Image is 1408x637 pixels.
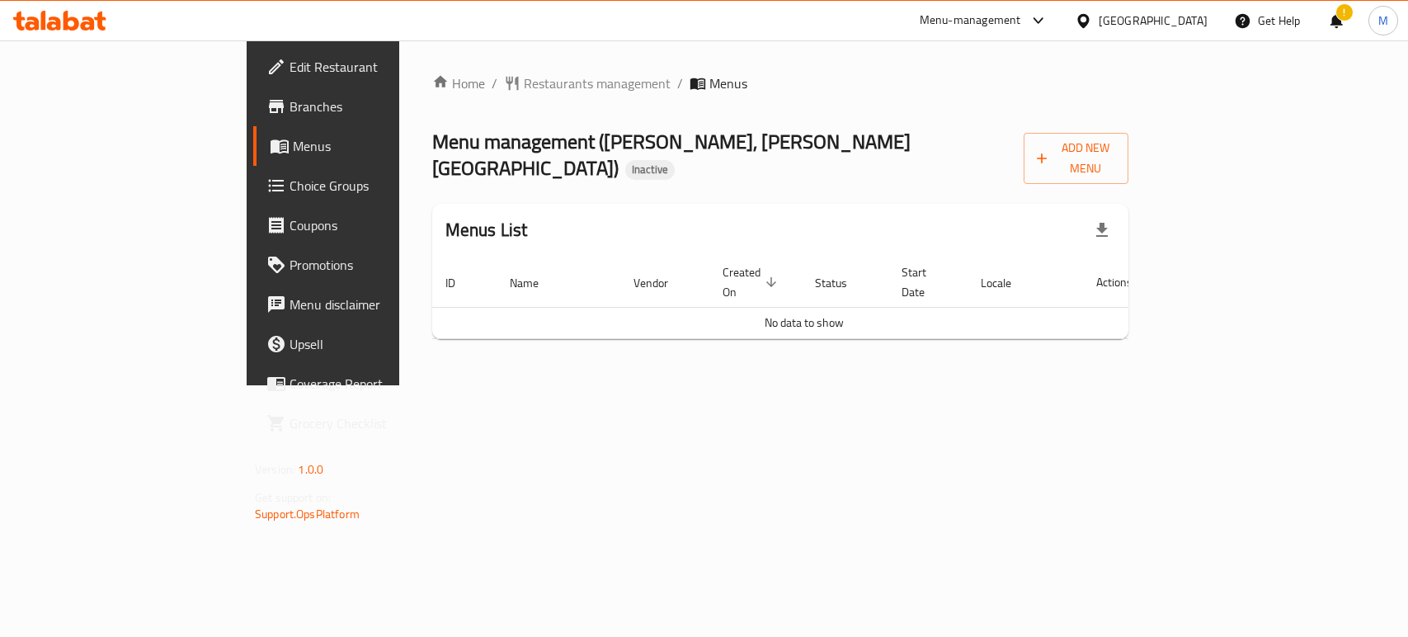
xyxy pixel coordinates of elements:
[253,403,482,443] a: Grocery Checklist
[290,255,469,275] span: Promotions
[255,459,295,480] span: Version:
[255,503,360,525] a: Support.OpsPlatform
[1052,257,1176,308] th: Actions
[432,73,1128,93] nav: breadcrumb
[290,295,469,314] span: Menu disclaimer
[253,205,482,245] a: Coupons
[981,273,1033,293] span: Locale
[625,163,675,177] span: Inactive
[253,166,482,205] a: Choice Groups
[633,273,690,293] span: Vendor
[815,273,869,293] span: Status
[510,273,560,293] span: Name
[253,245,482,285] a: Promotions
[253,364,482,403] a: Coverage Report
[432,123,911,186] span: Menu management ( [PERSON_NAME], [PERSON_NAME][GEOGRAPHIC_DATA] )
[492,73,497,93] li: /
[290,413,469,433] span: Grocery Checklist
[445,218,528,243] h2: Menus List
[524,73,671,93] span: Restaurants management
[255,487,331,508] span: Get support on:
[253,285,482,324] a: Menu disclaimer
[504,73,671,93] a: Restaurants management
[445,273,477,293] span: ID
[765,312,844,333] span: No data to show
[253,87,482,126] a: Branches
[293,136,469,156] span: Menus
[677,73,683,93] li: /
[298,459,323,480] span: 1.0.0
[290,334,469,354] span: Upsell
[902,262,948,302] span: Start Date
[290,57,469,77] span: Edit Restaurant
[253,324,482,364] a: Upsell
[290,374,469,394] span: Coverage Report
[625,160,675,180] div: Inactive
[920,11,1021,31] div: Menu-management
[290,97,469,116] span: Branches
[290,176,469,196] span: Choice Groups
[1082,210,1122,250] div: Export file
[253,126,482,166] a: Menus
[1037,138,1115,179] span: Add New Menu
[253,47,482,87] a: Edit Restaurant
[709,73,747,93] span: Menus
[432,257,1176,339] table: enhanced table
[290,215,469,235] span: Coupons
[1024,133,1128,184] button: Add New Menu
[723,262,782,302] span: Created On
[1099,12,1208,30] div: [GEOGRAPHIC_DATA]
[1378,12,1388,30] span: M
